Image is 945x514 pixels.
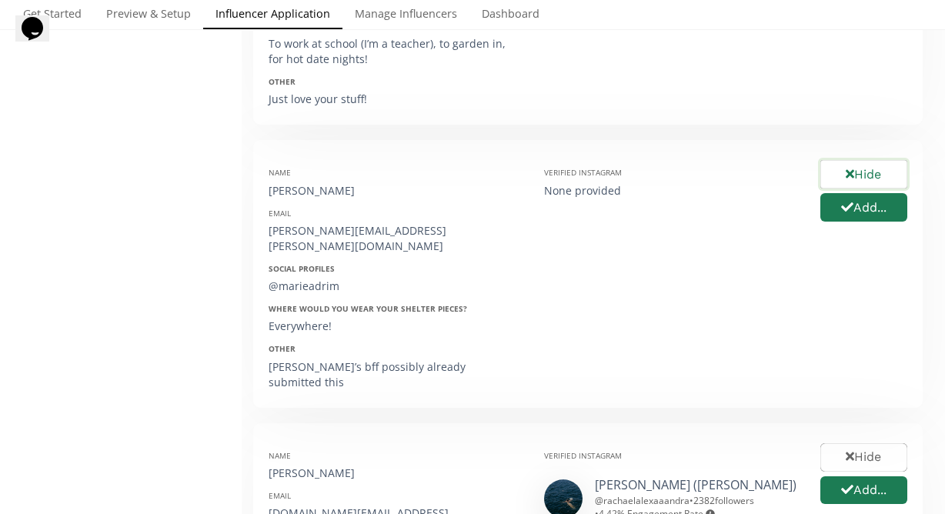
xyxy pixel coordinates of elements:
[818,158,910,191] button: Hide
[595,476,796,493] a: [PERSON_NAME] ([PERSON_NAME])
[269,343,296,354] strong: Other
[693,494,754,507] span: 2382 followers
[820,443,907,472] button: Hide
[269,21,467,32] strong: Where would you wear your Shelter pieces?
[269,36,521,67] div: To work at school (I’m a teacher), to garden in, for hot date nights!
[544,167,796,178] div: Verified Instagram
[269,92,521,107] div: Just love your stuff!
[269,208,521,219] div: Email
[269,76,296,87] strong: Other
[544,183,796,199] div: None provided
[269,319,521,334] div: Everywhere!
[269,183,521,199] div: [PERSON_NAME]
[269,490,521,501] div: Email
[269,167,521,178] div: Name
[544,450,796,461] div: Verified Instagram
[269,279,521,294] div: @marieadrim
[820,193,907,222] button: Add...
[15,15,65,62] iframe: chat widget
[269,223,521,254] div: [PERSON_NAME][EMAIL_ADDRESS][PERSON_NAME][DOMAIN_NAME]
[269,263,335,274] strong: Social Profiles
[269,466,521,481] div: [PERSON_NAME]
[269,359,521,390] div: [PERSON_NAME]’s bff possibly already submitted this
[820,476,907,505] button: Add...
[269,450,521,461] div: Name
[269,303,467,314] strong: Where would you wear your Shelter pieces?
